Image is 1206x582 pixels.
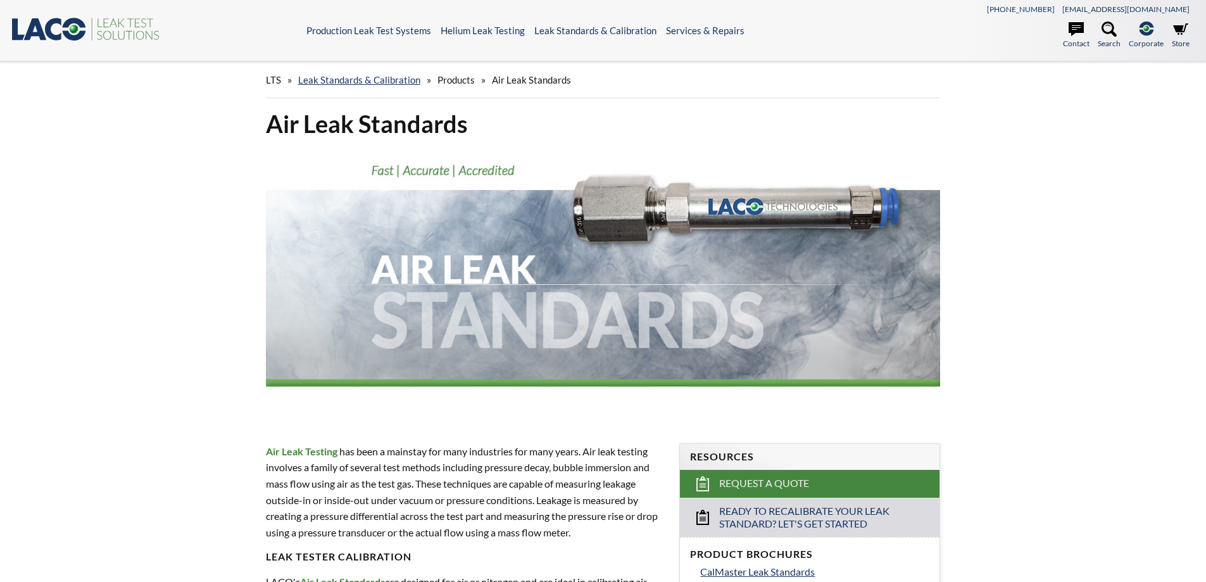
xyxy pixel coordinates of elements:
[666,25,744,36] a: Services & Repairs
[1063,22,1090,49] a: Contact
[1129,37,1164,49] span: Corporate
[534,25,656,36] a: Leak Standards & Calibration
[1172,22,1190,49] a: Store
[719,477,809,490] span: Request a Quote
[298,74,420,85] a: Leak Standards & Calibration
[690,548,929,561] h4: Product Brochures
[492,74,571,85] span: Air Leak Standards
[266,62,941,98] div: » » »
[266,443,665,541] p: has been a mainstay for many industries for many years. Air leak testing involves a family of sev...
[266,149,941,419] img: Air Leak Standards header
[441,25,525,36] a: Helium Leak Testing
[700,566,815,578] span: CalMaster Leak Standards
[690,450,929,464] h4: Resources
[1098,22,1121,49] a: Search
[437,74,475,85] span: Products
[700,564,929,580] a: CalMaster Leak Standards
[266,74,281,85] span: LTS
[719,505,902,531] span: Ready to Recalibrate Your Leak Standard? Let's Get Started
[680,498,939,538] a: Ready to Recalibrate Your Leak Standard? Let's Get Started
[1062,4,1190,14] a: [EMAIL_ADDRESS][DOMAIN_NAME]
[266,550,665,564] h4: Leak Tester Calibration
[987,4,1055,14] a: [PHONE_NUMBER]
[266,108,941,139] h1: Air Leak Standards
[680,470,939,498] a: Request a Quote
[306,25,431,36] a: Production Leak Test Systems
[266,445,337,457] strong: Air Leak Testing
